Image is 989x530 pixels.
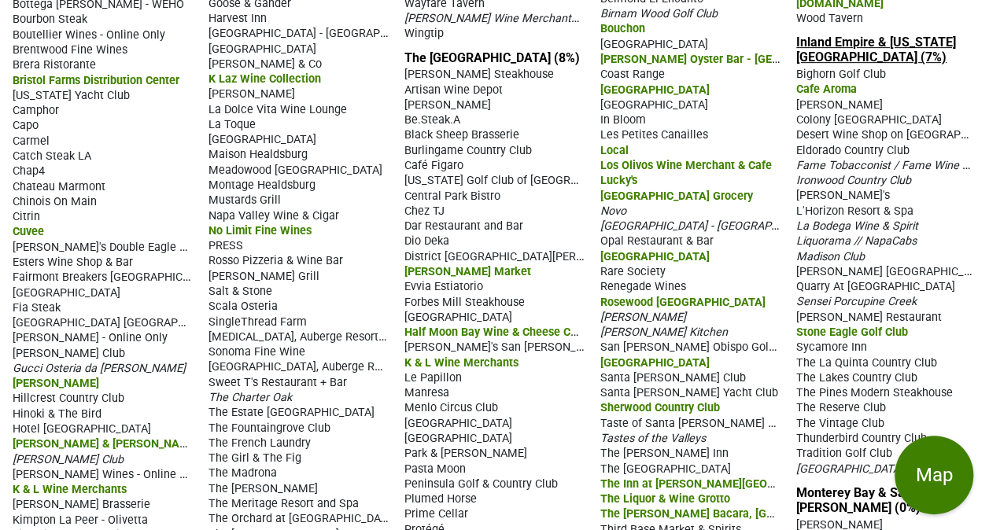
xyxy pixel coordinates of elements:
span: Eldorado Country Club [796,144,910,157]
span: Gucci Osteria da [PERSON_NAME] [13,362,186,375]
span: Half Moon Bay Wine & Cheese Company [404,324,611,339]
span: Chateau Marmont [13,180,105,193]
span: [GEOGRAPHIC_DATA], Auberge Resorts Collection [209,359,461,374]
span: [GEOGRAPHIC_DATA] - [GEOGRAPHIC_DATA] [600,218,824,233]
span: The Charter Oak [209,391,292,404]
span: [GEOGRAPHIC_DATA] [404,432,512,445]
a: Inland Empire & [US_STATE][GEOGRAPHIC_DATA] (7%) [796,35,956,64]
span: [PERSON_NAME] & Co [209,57,322,71]
span: [GEOGRAPHIC_DATA] [796,462,903,476]
span: [GEOGRAPHIC_DATA] [600,98,708,112]
span: Quarry At [GEOGRAPHIC_DATA] [796,280,955,293]
span: [PERSON_NAME]'s [796,189,890,202]
span: [PERSON_NAME]'s San [PERSON_NAME] [404,339,611,354]
span: [PERSON_NAME] Kitchen [600,326,728,339]
span: K & L Wine Merchants [404,356,518,370]
span: Carmel [13,134,50,148]
span: [PERSON_NAME] [13,377,99,390]
span: Dar Restaurant and Bar [404,219,523,233]
span: Fairmont Breakers [GEOGRAPHIC_DATA] [13,269,218,284]
span: [US_STATE] Golf Club of [GEOGRAPHIC_DATA] [404,172,638,187]
span: [PERSON_NAME] - Online Only [13,331,168,344]
span: Santa [PERSON_NAME] Yacht Club [600,386,778,399]
span: Liquorama // NapaCabs [796,234,917,248]
span: [GEOGRAPHIC_DATA] [209,133,316,146]
span: Maison Healdsburg [209,148,308,161]
span: Forbes Mill Steakhouse [404,296,525,309]
span: [PERSON_NAME] [209,87,295,101]
span: Esters Wine Shop & Bar [13,256,133,269]
span: [PERSON_NAME] Wines - Online Only [13,466,202,481]
span: Montage Healdsburg [209,179,316,192]
span: Sensei Porcupine Creek [796,295,917,308]
span: [GEOGRAPHIC_DATA] [600,38,708,51]
span: The La Quinta Country Club [796,356,937,370]
span: Mustards Grill [209,193,281,207]
span: Opal Restaurant & Bar [600,234,714,248]
span: [GEOGRAPHIC_DATA] Grocery [600,190,753,203]
span: La Toque [209,118,256,131]
span: The Meritage Resort and Spa [209,497,359,510]
span: Kimpton La Peer - Olivetta [13,513,148,527]
span: Rosewood [GEOGRAPHIC_DATA] [600,296,766,309]
span: [PERSON_NAME] Steakhouse [404,68,554,81]
span: The [PERSON_NAME] Inn [600,447,729,460]
span: Bouchon [600,22,645,35]
span: [MEDICAL_DATA], Auberge Resorts Collection [209,329,439,344]
span: The Reserve Club [796,401,886,414]
span: [GEOGRAPHIC_DATA] [GEOGRAPHIC_DATA] at [PERSON_NAME][GEOGRAPHIC_DATA] - [GEOGRAPHIC_DATA] [13,315,559,329]
span: [GEOGRAPHIC_DATA] [13,286,120,300]
span: Manresa [404,386,449,399]
span: The Orchard at [GEOGRAPHIC_DATA] [209,510,397,525]
span: K Laz Wine Collection [209,72,321,86]
span: No Limit Fine Wines [209,224,312,237]
span: [GEOGRAPHIC_DATA] [600,356,710,370]
span: La Bodega Wine & Spirit [796,219,918,233]
span: Black Sheep Brasserie [404,128,519,142]
span: SingleThread Farm [209,315,307,329]
span: Napa Valley Wine & Cigar [209,209,339,223]
span: The [PERSON_NAME] Bacara, [GEOGRAPHIC_DATA][PERSON_NAME] [600,506,951,521]
span: Lucky's [600,174,637,187]
span: Bristol Farms Distribution Center [13,74,179,87]
span: [PERSON_NAME] [796,98,883,112]
span: The Liquor & Wine Grotto [600,492,730,506]
span: [PERSON_NAME] Club [13,347,125,360]
span: Citrin [13,210,40,223]
span: Dio Deka [404,234,449,248]
span: [PERSON_NAME] Brasserie [13,498,150,511]
span: San [PERSON_NAME] Obispo Golf & Country Club [600,339,851,354]
a: Monterey Bay & Santa [PERSON_NAME] (0%) [796,485,923,515]
span: Meadowood [GEOGRAPHIC_DATA] [209,164,382,177]
span: Harvest Inn [209,12,267,25]
span: [PERSON_NAME] Market [404,265,531,278]
span: The [GEOGRAPHIC_DATA] [600,462,731,476]
span: Tradition Golf Club [796,447,892,460]
span: The Lakes Country Club [796,371,917,385]
span: [PERSON_NAME] Club [13,453,124,466]
span: Sweet T's Restaurant + Bar [209,376,347,389]
span: [PERSON_NAME] [600,311,686,324]
span: [GEOGRAPHIC_DATA] [600,250,710,263]
span: Madison Club [796,250,865,263]
span: Cafe Aroma [796,83,857,96]
span: Prime Cellar [404,507,468,521]
span: Renegade Wines [600,280,686,293]
span: Central Park Bistro [404,190,500,203]
button: Map [895,436,973,514]
span: [PERSON_NAME] Restaurant [796,311,942,324]
span: Rare Society [600,265,666,278]
span: Rosso Pizzeria & Wine Bar [209,254,343,267]
span: Le Papillon [404,371,462,385]
span: Coast Range [600,68,665,81]
span: Los Olivos Wine Merchant & Cafe [600,159,772,172]
span: The Pines Modern Steakhouse [796,386,953,399]
span: Artisan Wine Depot [404,83,503,97]
span: [PERSON_NAME] [404,98,491,112]
span: [GEOGRAPHIC_DATA] [209,42,316,56]
span: Hillcrest Country Club [13,392,124,405]
span: Evvia Estiatorio [404,280,483,293]
span: Camphor [13,104,59,117]
span: Menlo Circus Club [404,401,498,414]
span: Burlingame Country Club [404,144,532,157]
